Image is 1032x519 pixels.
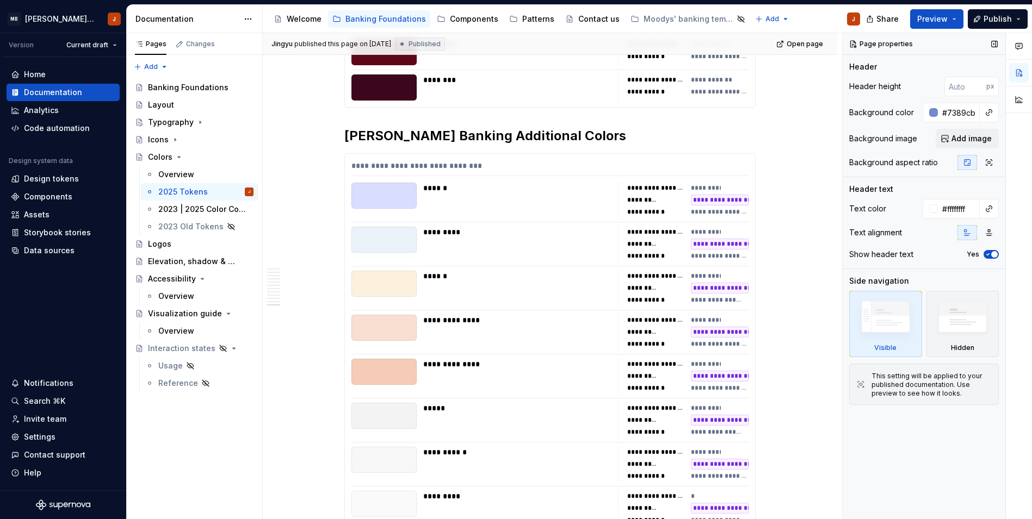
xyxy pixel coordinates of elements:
a: Settings [7,428,120,446]
div: Help [24,467,41,478]
a: Documentation [7,84,120,101]
div: J [113,15,116,23]
a: Invite team [7,410,120,428]
button: Preview [910,9,963,29]
div: Visible [874,343,897,352]
button: Publish [968,9,1028,29]
a: Interaction states [131,340,258,357]
div: Patterns [522,14,554,24]
div: Page tree [131,79,258,392]
a: Assets [7,206,120,223]
span: Published [409,40,441,48]
button: Contact support [7,446,120,464]
span: Publish [984,14,1012,24]
button: Notifications [7,374,120,392]
div: Show header text [849,249,913,260]
a: Reference [141,374,258,392]
a: Layout [131,96,258,114]
div: This setting will be applied to your published documentation. Use preview to see how it looks. [872,372,992,398]
svg: Supernova Logo [36,499,90,510]
div: Logos [148,239,171,249]
a: Patterns [505,10,559,28]
a: Storybook stories [7,224,120,241]
span: Preview [917,14,948,24]
div: Documentation [135,14,238,24]
a: Code automation [7,120,120,137]
div: Analytics [24,105,59,116]
input: Auto [944,77,986,96]
a: Analytics [7,102,120,119]
div: Search ⌘K [24,396,65,407]
div: Header [849,61,877,72]
a: Moodys' banking template [626,10,750,28]
div: Header text [849,184,893,195]
div: Assets [24,209,50,220]
a: Typography [131,114,258,131]
button: Add [131,59,171,74]
div: Welcome [287,14,322,24]
div: Notifications [24,378,73,389]
button: Add image [936,129,999,148]
a: 2025 TokensJ [141,183,258,201]
a: Banking Foundations [131,79,258,96]
div: Moodys' banking template [644,14,733,24]
a: Overview [141,287,258,305]
div: Layout [148,99,174,110]
div: Reference [158,378,198,389]
div: Code automation [24,123,90,134]
div: Background color [849,107,914,118]
div: 2023 Old Tokens [158,221,224,232]
label: Yes [967,250,979,259]
span: Open page [787,40,823,48]
a: Colors [131,148,258,166]
button: Add [752,11,793,27]
a: Banking Foundations [328,10,430,28]
div: Overview [158,169,194,180]
button: Current draft [61,37,122,53]
span: Jingyu [271,40,293,48]
div: Documentation [24,87,82,98]
div: Text color [849,203,886,214]
span: Add [765,15,779,23]
div: Data sources [24,245,75,256]
button: Help [7,464,120,482]
div: MB [8,12,21,26]
a: Design tokens [7,170,120,187]
div: published this page on [DATE] [294,40,391,48]
div: Changes [186,40,215,48]
div: Colors [148,152,172,162]
div: Home [24,69,46,80]
a: Overview [141,166,258,183]
a: 2023 | 2025 Color Comparison [141,201,258,218]
div: Background aspect ratio [849,157,938,168]
div: Usage [158,360,183,371]
div: Version [9,41,34,49]
div: Typography [148,117,194,128]
div: Visible [849,291,922,357]
a: Accessibility [131,270,258,287]
div: Text alignment [849,227,902,238]
div: Icons [148,134,169,145]
div: Background image [849,133,917,144]
a: Usage [141,357,258,374]
div: Banking Foundations [148,82,228,93]
div: 2023 | 2025 Color Comparison [158,204,248,215]
div: Pages [135,40,166,48]
input: Auto [938,103,980,122]
a: Logos [131,235,258,253]
div: J [248,186,250,197]
div: J [852,15,855,23]
a: Home [7,66,120,83]
a: Icons [131,131,258,148]
span: Current draft [66,41,108,49]
div: Overview [158,291,194,302]
input: Auto [938,199,980,218]
div: Visualization guide [148,308,222,319]
button: Search ⌘K [7,392,120,410]
a: Overview [141,322,258,340]
div: 2025 Tokens [158,186,208,197]
div: Components [24,191,72,202]
button: Share [861,9,906,29]
span: Share [876,14,899,24]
